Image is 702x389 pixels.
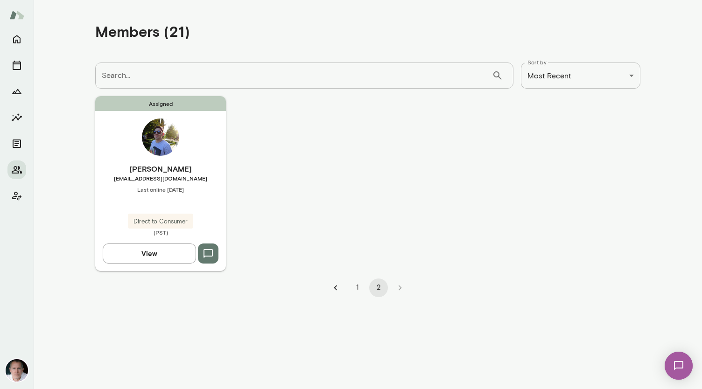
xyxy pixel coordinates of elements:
[7,134,26,153] button: Documents
[521,63,640,89] div: Most Recent
[95,163,226,174] h6: [PERSON_NAME]
[7,108,26,127] button: Insights
[103,243,196,263] button: View
[95,229,226,236] span: (PST)
[95,271,640,297] div: pagination
[7,56,26,75] button: Sessions
[348,278,366,297] button: Go to page 1
[7,82,26,101] button: Growth Plan
[7,160,26,179] button: Members
[527,58,547,66] label: Sort by
[326,278,345,297] button: Go to previous page
[325,278,411,297] nav: pagination navigation
[6,359,28,382] img: Mike Lane
[7,187,26,205] button: Client app
[142,118,179,156] img: Nico Rattazzi
[128,217,193,226] span: Direct to Consumer
[9,6,24,24] img: Mento
[95,22,190,40] h4: Members (21)
[95,186,226,193] span: Last online [DATE]
[95,174,226,182] span: [EMAIL_ADDRESS][DOMAIN_NAME]
[7,30,26,49] button: Home
[369,278,388,297] button: page 2
[95,96,226,111] span: Assigned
